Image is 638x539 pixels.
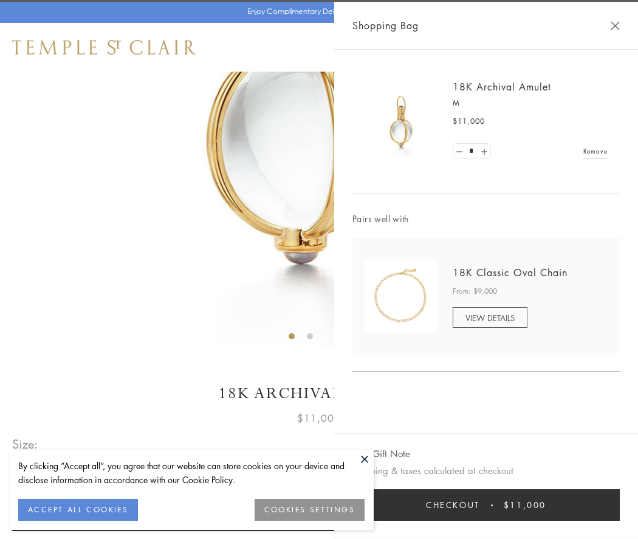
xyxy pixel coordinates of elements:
[12,383,626,404] h1: 18K Archival Amulet
[453,307,527,328] a: VIEW DETAILS
[426,498,480,512] span: Checkout
[18,459,365,487] div: By clicking “Accept all”, you agree that our website can store cookies on your device and disclos...
[478,144,490,159] a: Set quantity to 2
[352,446,410,461] button: Add Gift Note
[453,97,608,109] p: M
[365,85,437,158] img: 18K Archival Amulet
[611,21,620,30] button: Close Shopping Bag
[297,410,341,426] span: $11,000
[247,5,385,18] p: Enjoy Complimentary Delivery & Returns
[12,434,39,454] span: Size:
[352,18,419,33] span: Shopping Bag
[12,40,196,55] img: Temple St. Clair
[453,144,465,159] a: Set quantity to 0
[365,259,437,332] img: N88865-OV18
[352,212,620,226] span: Pairs well with
[504,498,546,512] span: $11,000
[255,499,365,521] button: COOKIES SETTINGS
[465,312,515,324] span: VIEW DETAILS
[453,115,485,127] span: $11,000
[352,463,620,478] p: Shipping & taxes calculated at checkout
[453,285,497,297] span: From: $9,000
[18,499,138,521] button: ACCEPT ALL COOKIES
[352,489,620,521] button: Checkout $11,000
[583,144,608,158] a: Remove
[453,80,551,93] a: 18K Archival Amulet
[453,266,568,279] a: 18K Classic Oval Chain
